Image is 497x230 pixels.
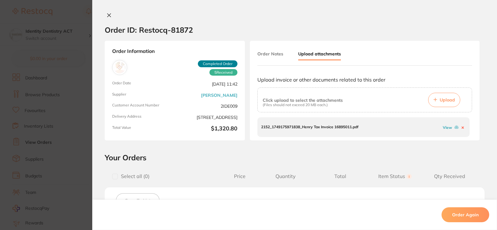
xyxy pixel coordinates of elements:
[112,125,172,133] span: Total Value
[118,173,150,179] span: Select all ( 0 )
[112,114,172,120] span: Delivery Address
[209,69,237,76] span: Received
[177,125,237,133] b: $1,320.80
[263,103,343,107] p: (Files should not exceed 20 MB each.)
[442,207,489,222] button: Order Again
[258,173,313,179] span: Quantity
[257,48,283,59] button: Order Notes
[368,173,423,179] span: Item Status
[261,125,358,129] p: 2152_1749175971838_Henry Tax Invoice 16895011.pdf
[428,93,460,107] button: Upload
[116,193,160,208] button: Save To List
[177,81,237,87] span: [DATE] 11:42
[105,25,193,35] h2: Order ID: Restocq- 81872
[112,92,172,98] span: Supplier
[263,98,343,103] p: Click upload to select the attachments
[112,81,172,87] span: Order Date
[222,173,258,179] span: Price
[443,125,452,130] a: View
[177,114,237,120] span: [STREET_ADDRESS]
[298,48,341,60] button: Upload attachments
[105,153,485,162] h2: Your Orders
[313,173,368,179] span: Total
[422,173,477,179] span: Qty Received
[440,97,455,103] span: Upload
[112,48,237,55] strong: Order Information
[198,60,237,67] span: Completed Order
[201,93,237,98] a: [PERSON_NAME]
[257,77,472,82] p: Upload invoice or other documents related to this order
[112,103,172,109] span: Customer Account Number
[177,103,237,109] span: 2IDE009
[114,62,126,73] img: Henry Schein Halas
